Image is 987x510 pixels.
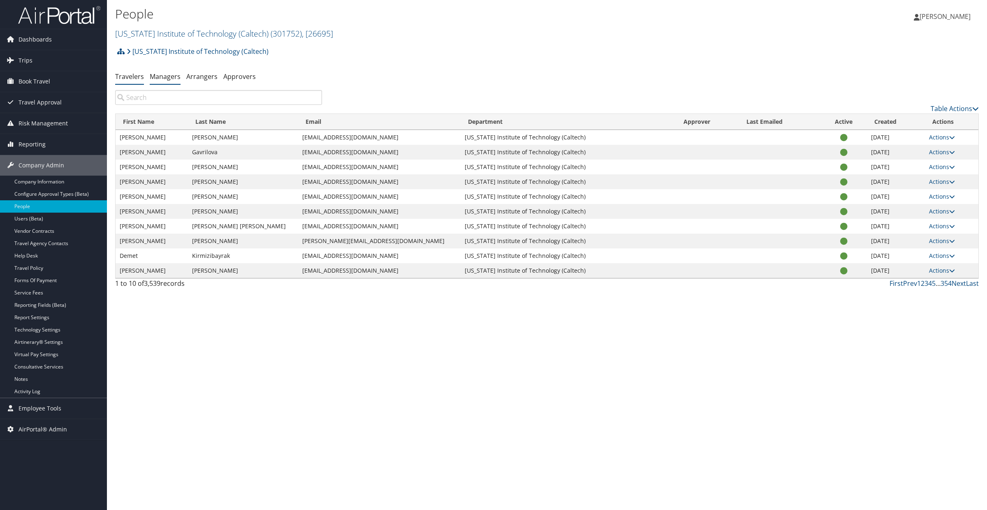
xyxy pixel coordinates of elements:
[298,204,461,219] td: [EMAIL_ADDRESS][DOMAIN_NAME]
[19,155,64,176] span: Company Admin
[461,263,676,278] td: [US_STATE] Institute of Technology (Caltech)
[188,248,298,263] td: Kirmizibayrak
[19,419,67,440] span: AirPortal® Admin
[115,28,333,39] a: [US_STATE] Institute of Technology (Caltech)
[127,43,269,60] a: [US_STATE] Institute of Technology (Caltech)
[188,204,298,219] td: [PERSON_NAME]
[929,163,955,171] a: Actions
[116,145,188,160] td: [PERSON_NAME]
[931,104,979,113] a: Table Actions
[867,145,925,160] td: [DATE]
[914,4,979,29] a: [PERSON_NAME]
[298,160,461,174] td: [EMAIL_ADDRESS][DOMAIN_NAME]
[188,145,298,160] td: Gavrilova
[298,234,461,248] td: [PERSON_NAME][EMAIL_ADDRESS][DOMAIN_NAME]
[461,145,676,160] td: [US_STATE] Institute of Technology (Caltech)
[298,263,461,278] td: [EMAIL_ADDRESS][DOMAIN_NAME]
[821,114,867,130] th: Active: activate to sort column ascending
[19,134,46,155] span: Reporting
[461,160,676,174] td: [US_STATE] Institute of Technology (Caltech)
[461,234,676,248] td: [US_STATE] Institute of Technology (Caltech)
[929,267,955,274] a: Actions
[929,237,955,245] a: Actions
[461,189,676,204] td: [US_STATE] Institute of Technology (Caltech)
[188,160,298,174] td: [PERSON_NAME]
[116,189,188,204] td: [PERSON_NAME]
[867,204,925,219] td: [DATE]
[302,28,333,39] span: , [ 26695 ]
[966,279,979,288] a: Last
[188,174,298,189] td: [PERSON_NAME]
[116,114,188,130] th: First Name: activate to sort column ascending
[298,145,461,160] td: [EMAIL_ADDRESS][DOMAIN_NAME]
[929,192,955,200] a: Actions
[929,222,955,230] a: Actions
[932,279,936,288] a: 5
[867,219,925,234] td: [DATE]
[115,278,322,292] div: 1 to 10 of records
[298,114,461,130] th: Email: activate to sort column ascending
[867,189,925,204] td: [DATE]
[188,130,298,145] td: [PERSON_NAME]
[920,12,971,21] span: [PERSON_NAME]
[929,133,955,141] a: Actions
[867,114,925,130] th: Created: activate to sort column ascending
[921,279,924,288] a: 2
[186,72,218,81] a: Arrangers
[867,248,925,263] td: [DATE]
[188,234,298,248] td: [PERSON_NAME]
[188,219,298,234] td: [PERSON_NAME] [PERSON_NAME]
[19,50,32,71] span: Trips
[116,174,188,189] td: [PERSON_NAME]
[952,279,966,288] a: Next
[298,219,461,234] td: [EMAIL_ADDRESS][DOMAIN_NAME]
[936,279,941,288] span: …
[115,5,691,23] h1: People
[676,114,739,130] th: Approver
[115,90,322,105] input: Search
[867,174,925,189] td: [DATE]
[116,160,188,174] td: [PERSON_NAME]
[188,189,298,204] td: [PERSON_NAME]
[298,248,461,263] td: [EMAIL_ADDRESS][DOMAIN_NAME]
[19,29,52,50] span: Dashboards
[19,398,61,419] span: Employee Tools
[188,263,298,278] td: [PERSON_NAME]
[929,252,955,260] a: Actions
[739,114,821,130] th: Last Emailed: activate to sort column ascending
[461,114,676,130] th: Department: activate to sort column ascending
[867,263,925,278] td: [DATE]
[298,189,461,204] td: [EMAIL_ADDRESS][DOMAIN_NAME]
[298,174,461,189] td: [EMAIL_ADDRESS][DOMAIN_NAME]
[928,279,932,288] a: 4
[929,148,955,156] a: Actions
[19,113,68,134] span: Risk Management
[929,207,955,215] a: Actions
[116,248,188,263] td: Demet
[223,72,256,81] a: Approvers
[903,279,917,288] a: Prev
[917,279,921,288] a: 1
[115,72,144,81] a: Travelers
[144,279,160,288] span: 3,539
[941,279,952,288] a: 354
[461,248,676,263] td: [US_STATE] Institute of Technology (Caltech)
[867,234,925,248] td: [DATE]
[461,130,676,145] td: [US_STATE] Institute of Technology (Caltech)
[867,160,925,174] td: [DATE]
[116,204,188,219] td: [PERSON_NAME]
[925,114,978,130] th: Actions
[867,130,925,145] td: [DATE]
[116,263,188,278] td: [PERSON_NAME]
[150,72,181,81] a: Managers
[188,114,298,130] th: Last Name: activate to sort column ascending
[924,279,928,288] a: 3
[116,219,188,234] td: [PERSON_NAME]
[19,71,50,92] span: Book Travel
[461,174,676,189] td: [US_STATE] Institute of Technology (Caltech)
[19,92,62,113] span: Travel Approval
[116,234,188,248] td: [PERSON_NAME]
[298,130,461,145] td: [EMAIL_ADDRESS][DOMAIN_NAME]
[18,5,100,25] img: airportal-logo.png
[461,219,676,234] td: [US_STATE] Institute of Technology (Caltech)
